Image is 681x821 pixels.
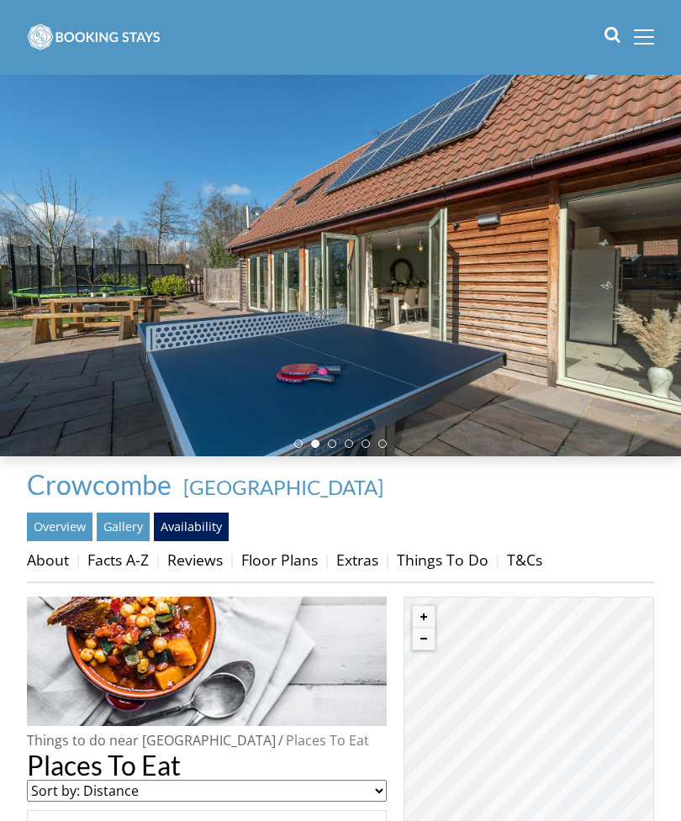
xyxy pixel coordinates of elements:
span: - [177,475,383,499]
a: [GEOGRAPHIC_DATA] [183,475,383,499]
a: Things To Do [397,550,488,570]
h1: Places To Eat [27,750,387,780]
a: Gallery [97,513,150,541]
a: Facts A-Z [87,550,149,570]
span: Crowcombe [27,468,172,501]
a: Reviews [167,550,223,570]
img: BookingStays [27,20,161,54]
a: Extras [336,550,378,570]
a: Overview [27,513,92,541]
button: Zoom in [413,606,435,628]
a: Crowcombe [27,468,177,501]
a: Availability [154,513,229,541]
button: Zoom out [413,628,435,650]
a: About [27,550,69,570]
a: Things to do near [GEOGRAPHIC_DATA] [27,731,276,750]
a: T&Cs [507,550,542,570]
a: Places To Eat [286,731,369,750]
a: Floor Plans [241,550,318,570]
